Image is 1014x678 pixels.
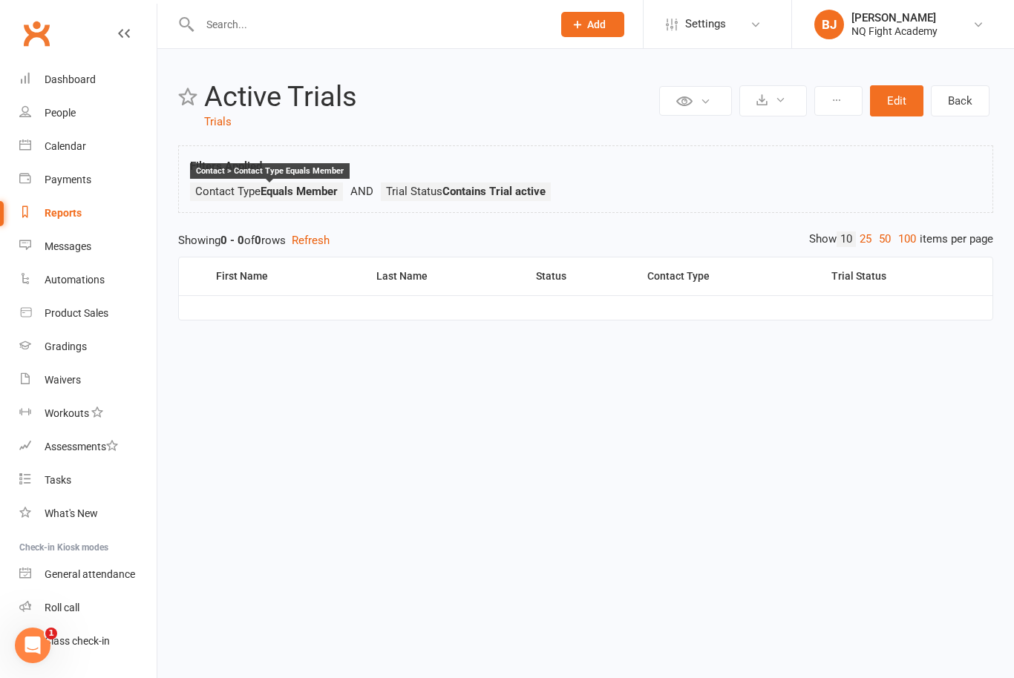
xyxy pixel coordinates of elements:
[851,11,938,24] div: [PERSON_NAME]
[195,14,542,35] input: Search...
[19,297,157,330] a: Product Sales
[292,231,330,249] button: Refresh
[45,73,96,85] div: Dashboard
[45,507,98,519] div: What's New
[255,234,261,247] strong: 0
[220,234,244,247] strong: 0 - 0
[19,96,157,130] a: People
[45,441,118,452] div: Assessments
[19,464,157,497] a: Tasks
[587,19,606,30] span: Add
[561,12,624,37] button: Add
[19,130,157,163] a: Calendar
[45,107,76,119] div: People
[831,271,981,282] div: Trial Status
[45,374,81,386] div: Waivers
[19,497,157,530] a: What's New
[376,271,517,282] div: Last Name
[809,231,993,247] div: Show items per page
[45,407,89,419] div: Workouts
[216,271,358,282] div: First Name
[261,185,338,198] strong: Equals Member
[851,24,938,38] div: NQ Fight Academy
[19,397,157,430] a: Workouts
[685,7,726,41] span: Settings
[19,163,157,197] a: Payments
[894,231,920,247] a: 100
[204,115,232,128] a: Trials
[875,231,894,247] a: 50
[178,231,993,249] div: Showing of rows
[19,625,157,658] a: Class kiosk mode
[45,207,82,219] div: Reports
[45,628,57,639] span: 1
[45,568,135,580] div: General attendance
[45,140,86,152] div: Calendar
[45,174,91,185] div: Payments
[195,185,338,198] span: Contact Type
[536,271,629,282] div: Status
[19,63,157,96] a: Dashboard
[19,558,157,591] a: General attendance kiosk mode
[45,635,110,647] div: Class check-in
[19,430,157,464] a: Assessments
[814,10,844,39] div: BJ
[856,231,875,247] a: 25
[45,602,79,613] div: Roll call
[870,85,923,116] button: Edit
[45,307,108,319] div: Product Sales
[190,163,350,179] div: Contact > Contact Type Equals Member
[386,185,546,198] span: Trial Status
[18,15,55,52] a: Clubworx
[204,82,655,113] h2: Active Trials
[45,474,71,486] div: Tasks
[837,231,856,247] a: 10
[931,85,990,116] a: Back
[45,340,87,352] div: Gradings
[15,628,50,663] iframe: Intercom live chat
[19,263,157,297] a: Automations
[442,185,546,198] strong: Contains Trial active
[19,591,157,625] a: Roll call
[45,274,105,286] div: Automations
[19,363,157,397] a: Waivers
[647,271,813,282] div: Contact Type
[45,240,91,252] div: Messages
[19,330,157,363] a: Gradings
[19,230,157,263] a: Messages
[19,197,157,230] a: Reports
